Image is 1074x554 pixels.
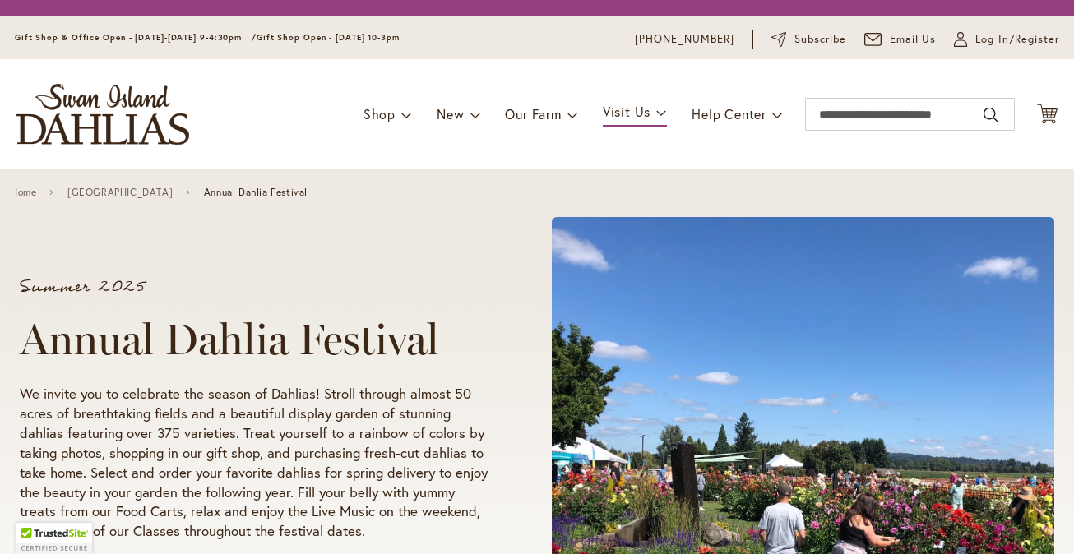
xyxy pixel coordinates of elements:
[15,32,257,43] span: Gift Shop & Office Open - [DATE]-[DATE] 9-4:30pm /
[67,187,173,198] a: [GEOGRAPHIC_DATA]
[16,84,189,145] a: store logo
[16,523,92,554] div: TrustedSite Certified
[954,31,1059,48] a: Log In/Register
[204,187,308,198] span: Annual Dahlia Festival
[890,31,937,48] span: Email Us
[692,105,766,122] span: Help Center
[11,187,36,198] a: Home
[984,102,998,128] button: Search
[257,32,400,43] span: Gift Shop Open - [DATE] 10-3pm
[771,31,846,48] a: Subscribe
[20,315,489,364] h1: Annual Dahlia Festival
[20,279,489,295] p: Summer 2025
[975,31,1059,48] span: Log In/Register
[505,105,561,122] span: Our Farm
[363,105,396,122] span: Shop
[437,105,464,122] span: New
[635,31,734,48] a: [PHONE_NUMBER]
[603,103,650,120] span: Visit Us
[864,31,937,48] a: Email Us
[20,384,489,542] p: We invite you to celebrate the season of Dahlias! Stroll through almost 50 acres of breathtaking ...
[794,31,846,48] span: Subscribe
